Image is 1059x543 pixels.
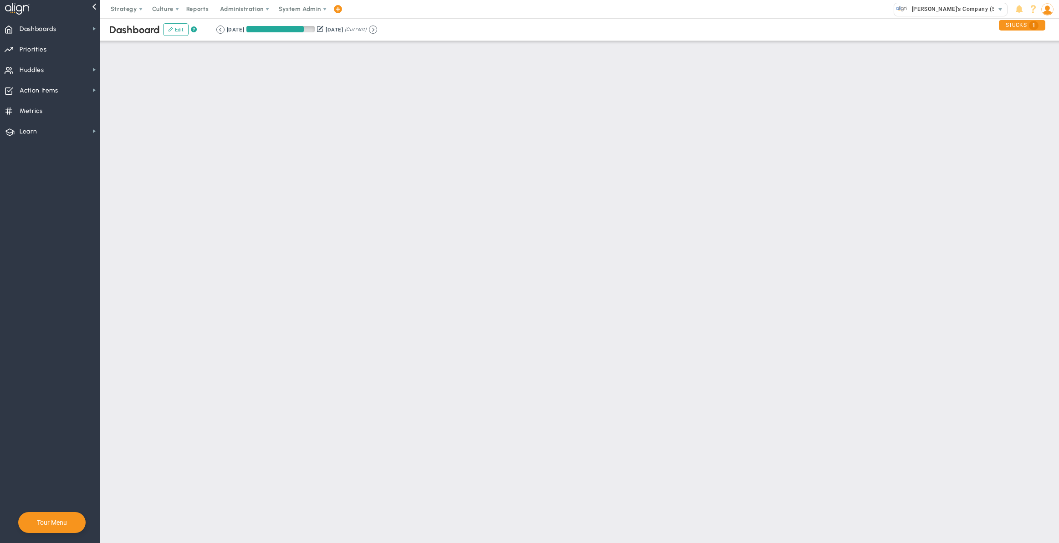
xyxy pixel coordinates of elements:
span: [PERSON_NAME]'s Company (Sandbox) [907,3,1018,15]
span: (Current) [345,26,367,34]
img: 33318.Company.photo [896,3,907,15]
span: Strategy [111,5,137,12]
span: Administration [220,5,263,12]
span: Priorities [20,40,47,59]
span: Learn [20,122,37,141]
div: STUCKS [999,20,1045,31]
span: Dashboard [109,24,160,36]
button: Edit [163,23,189,36]
img: 48978.Person.photo [1041,3,1054,15]
span: Culture [152,5,174,12]
span: Huddles [20,61,44,80]
span: Dashboards [20,20,56,39]
span: Metrics [20,102,43,121]
div: Period Progress: 84% Day 77 of 91 with 14 remaining. [246,26,315,32]
span: 1 [1029,21,1039,30]
button: Go to next period [369,26,377,34]
button: Tour Menu [34,518,70,527]
div: [DATE] [326,26,343,34]
span: System Admin [279,5,321,12]
span: Action Items [20,81,58,100]
span: select [994,3,1007,16]
div: [DATE] [227,26,244,34]
button: Go to previous period [216,26,225,34]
